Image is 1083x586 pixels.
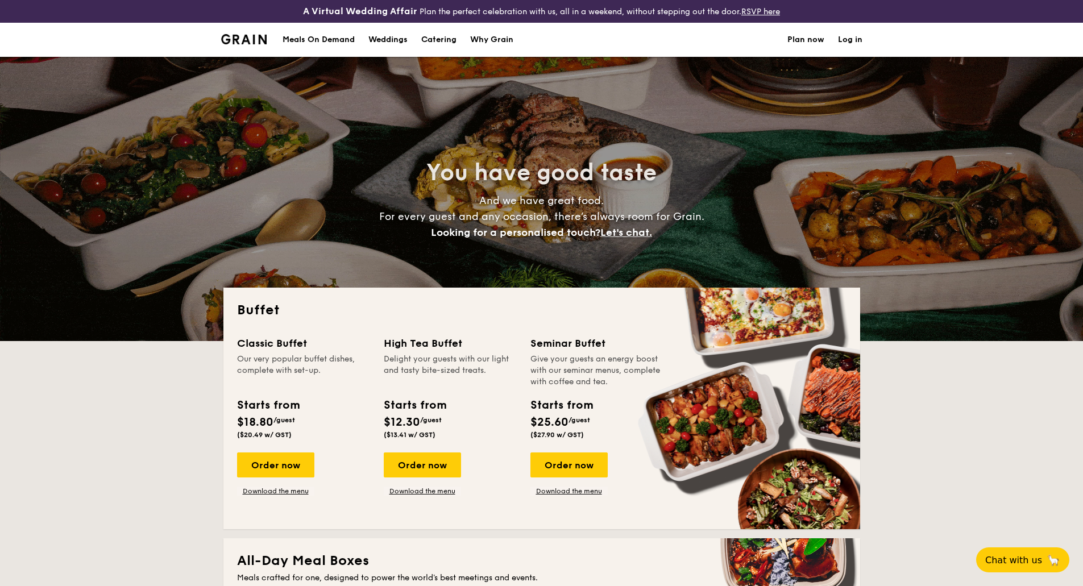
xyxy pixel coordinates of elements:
[237,415,273,429] span: $18.80
[237,572,847,584] div: Meals crafted for one, designed to power the world's best meetings and events.
[276,23,362,57] a: Meals On Demand
[384,354,517,388] div: Delight your guests with our light and tasty bite-sized treats.
[368,23,408,57] div: Weddings
[530,487,608,496] a: Download the menu
[530,452,608,477] div: Order now
[221,34,267,44] img: Grain
[530,431,584,439] span: ($27.90 w/ GST)
[787,23,824,57] a: Plan now
[362,23,414,57] a: Weddings
[463,23,520,57] a: Why Grain
[530,397,592,414] div: Starts from
[431,226,600,239] span: Looking for a personalised touch?
[426,159,657,186] span: You have good taste
[283,23,355,57] div: Meals On Demand
[470,23,513,57] div: Why Grain
[384,415,420,429] span: $12.30
[838,23,862,57] a: Log in
[237,431,292,439] span: ($20.49 w/ GST)
[237,487,314,496] a: Download the menu
[530,415,569,429] span: $25.60
[530,335,663,351] div: Seminar Buffet
[976,547,1069,572] button: Chat with us🦙
[384,487,461,496] a: Download the menu
[420,416,442,424] span: /guest
[569,416,590,424] span: /guest
[379,194,704,239] span: And we have great food. For every guest and any occasion, there’s always room for Grain.
[214,5,869,18] div: Plan the perfect celebration with us, all in a weekend, without stepping out the door.
[384,431,435,439] span: ($13.41 w/ GST)
[1047,554,1060,567] span: 🦙
[384,452,461,477] div: Order now
[384,397,446,414] div: Starts from
[600,226,652,239] span: Let's chat.
[985,555,1042,566] span: Chat with us
[384,335,517,351] div: High Tea Buffet
[221,34,267,44] a: Logotype
[237,301,847,319] h2: Buffet
[237,354,370,388] div: Our very popular buffet dishes, complete with set-up.
[237,452,314,477] div: Order now
[237,397,299,414] div: Starts from
[237,335,370,351] div: Classic Buffet
[530,354,663,388] div: Give your guests an energy boost with our seminar menus, complete with coffee and tea.
[414,23,463,57] a: Catering
[421,23,457,57] h1: Catering
[237,552,847,570] h2: All-Day Meal Boxes
[741,7,780,16] a: RSVP here
[273,416,295,424] span: /guest
[303,5,417,18] h4: A Virtual Wedding Affair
